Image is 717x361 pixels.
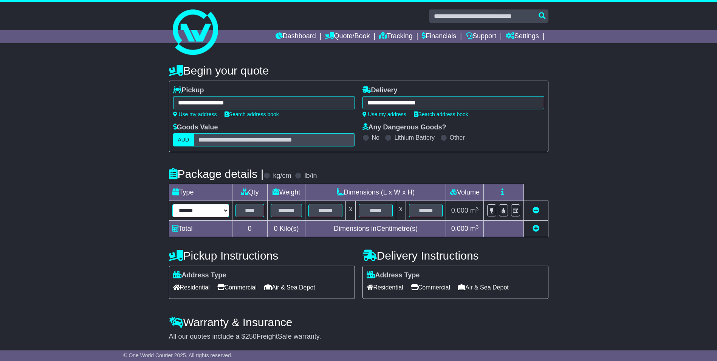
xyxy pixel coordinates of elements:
td: Kilo(s) [267,221,305,237]
h4: Package details | [169,168,264,180]
label: Any Dangerous Goods? [362,123,446,132]
td: Dimensions in Centimetre(s) [305,221,446,237]
span: Commercial [411,282,450,293]
a: Search address book [414,111,468,117]
span: Commercial [217,282,257,293]
label: Other [450,134,465,141]
span: 0 [274,225,277,232]
span: 0.000 [451,207,468,214]
div: All our quotes include a $ FreightSafe warranty. [169,333,548,341]
h4: Warranty & Insurance [169,316,548,328]
td: Weight [267,184,305,201]
span: m [470,225,479,232]
span: Air & Sea Depot [458,282,509,293]
span: © One World Courier 2025. All rights reserved. [123,352,232,358]
a: Settings [506,30,539,43]
span: 250 [245,333,257,340]
span: m [470,207,479,214]
label: lb/in [304,172,317,180]
a: Use my address [362,111,406,117]
td: x [346,201,356,221]
td: 0 [232,221,267,237]
a: Dashboard [276,30,316,43]
label: Delivery [362,86,398,95]
span: Residential [367,282,403,293]
label: AUD [173,133,194,146]
td: Volume [446,184,484,201]
label: Address Type [367,271,420,280]
a: Use my address [173,111,217,117]
h4: Pickup Instructions [169,249,355,262]
label: Pickup [173,86,204,95]
label: Address Type [173,271,226,280]
td: Type [169,184,232,201]
a: Search address book [225,111,279,117]
a: Tracking [379,30,412,43]
h4: Begin your quote [169,64,548,77]
span: Air & Sea Depot [264,282,315,293]
td: Total [169,221,232,237]
a: Support [466,30,496,43]
a: Quote/Book [325,30,370,43]
span: 0.000 [451,225,468,232]
td: x [396,201,406,221]
td: Dimensions (L x W x H) [305,184,446,201]
label: Lithium Battery [394,134,435,141]
span: Residential [173,282,210,293]
label: kg/cm [273,172,291,180]
td: Qty [232,184,267,201]
sup: 3 [476,206,479,212]
a: Remove this item [533,207,539,214]
a: Financials [422,30,456,43]
h4: Delivery Instructions [362,249,548,262]
a: Add new item [533,225,539,232]
label: Goods Value [173,123,218,132]
label: No [372,134,379,141]
sup: 3 [476,224,479,230]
